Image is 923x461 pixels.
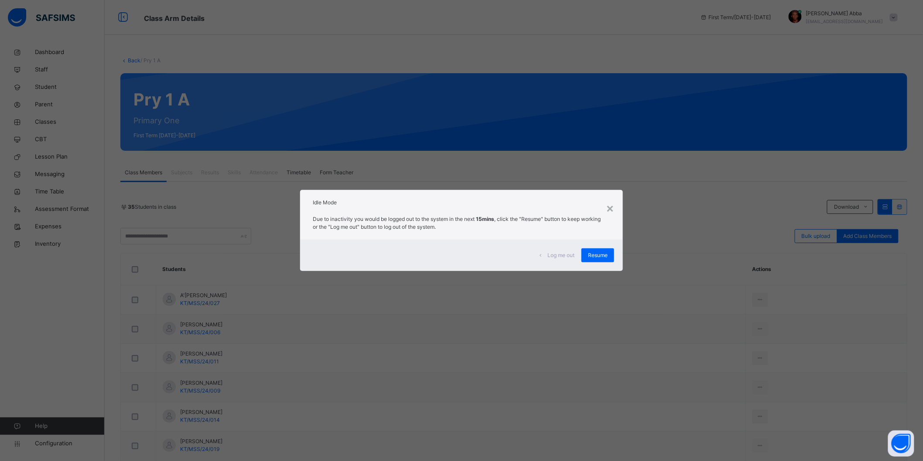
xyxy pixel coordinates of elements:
div: × [606,199,614,217]
h2: Idle Mode [313,199,610,207]
strong: 15mins [476,216,495,222]
span: Resume [588,251,608,259]
p: Due to inactivity you would be logged out to the system in the next , click the "Resume" button t... [313,215,610,231]
span: Log me out [547,251,574,259]
button: Open asap [888,430,914,457]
